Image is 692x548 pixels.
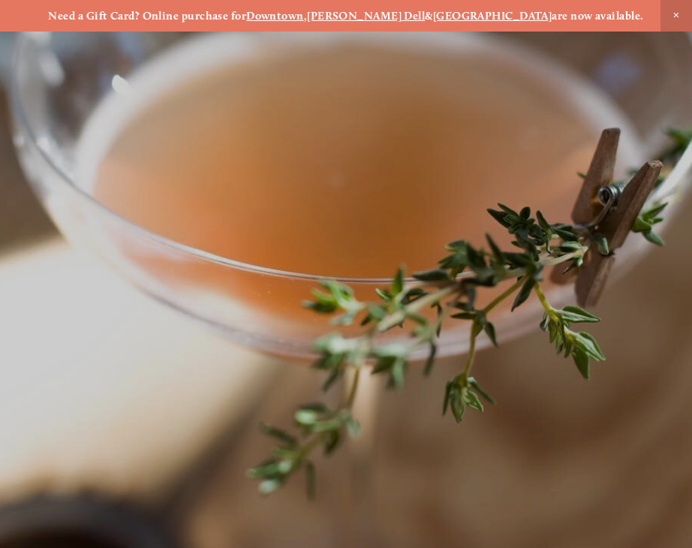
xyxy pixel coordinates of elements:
a: Downtown [246,9,304,23]
a: [GEOGRAPHIC_DATA] [433,9,552,23]
strong: & [425,9,432,23]
a: [PERSON_NAME] Dell [307,9,425,23]
strong: are now available. [552,9,643,23]
strong: , [304,9,307,23]
strong: Need a Gift Card? Online purchase for [48,9,246,23]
